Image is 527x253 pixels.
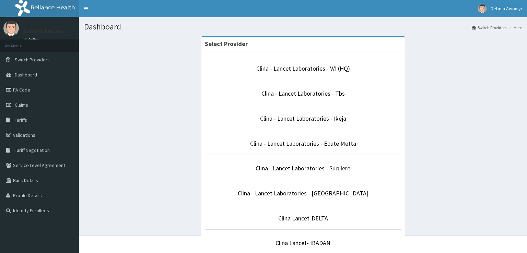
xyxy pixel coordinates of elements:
li: Here [507,25,522,31]
p: Debola Awoniyi [24,28,65,34]
h1: Dashboard [84,22,522,31]
a: Clina - Lancet Laboratories - Tbs [261,89,345,97]
span: Switch Providers [15,57,50,63]
img: User Image [478,4,487,13]
span: Dashboard [15,72,37,78]
a: Clina Lancet-DELTA [278,214,328,222]
strong: Select Provider [205,40,248,48]
span: Claims [15,102,28,108]
a: Switch Providers [472,25,506,31]
span: Debola Awoniyi [491,5,522,12]
a: Clina - Lancet Laboratories - [GEOGRAPHIC_DATA] [238,189,368,197]
a: Clina - Lancet Laboratories - Ikeja [260,115,346,122]
img: User Image [3,21,19,36]
a: Clina - Lancet Laboratories - Ebute Metta [250,140,356,147]
a: Clina - Lancet Laboratories - Surulere [256,164,350,172]
a: Clina - Lancet Laboratories - V/I (HQ) [256,64,350,72]
span: Tariffs [15,117,27,123]
span: Tariff Negotiation [15,147,50,153]
a: Online [24,37,40,42]
a: Clina Lancet- IBADAN [276,239,330,247]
